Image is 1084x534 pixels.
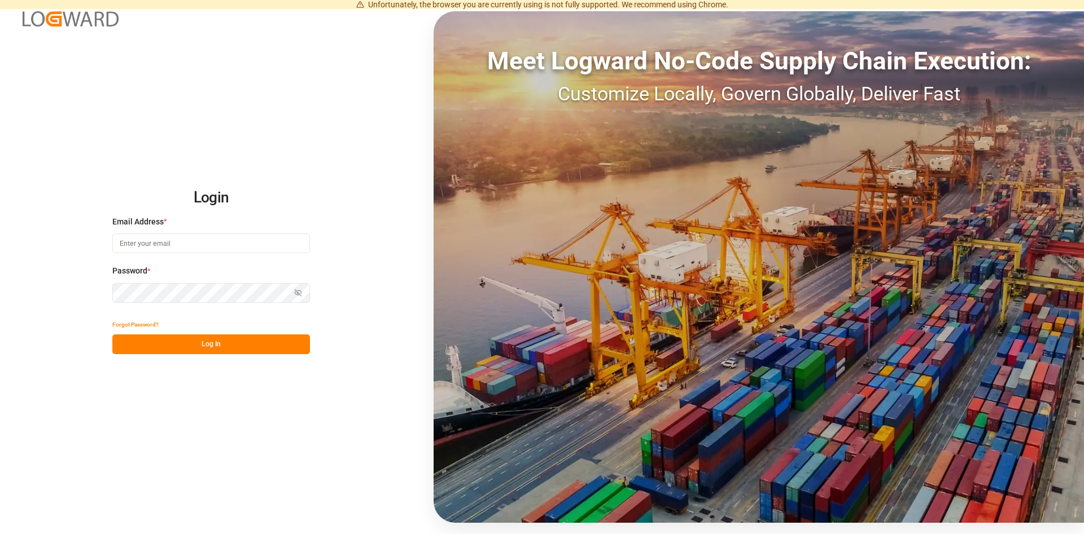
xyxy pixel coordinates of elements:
[434,42,1084,80] div: Meet Logward No-Code Supply Chain Execution:
[112,334,310,354] button: Log In
[112,180,310,216] h2: Login
[112,265,147,277] span: Password
[112,315,159,334] button: Forgot Password?
[434,80,1084,108] div: Customize Locally, Govern Globally, Deliver Fast
[23,11,119,27] img: Logward_new_orange.png
[112,216,164,228] span: Email Address
[112,233,310,253] input: Enter your email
